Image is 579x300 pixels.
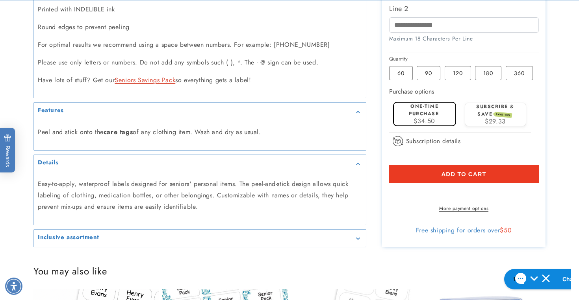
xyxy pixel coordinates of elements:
p: Have lots of stuff? Get our so everything gets a label! [38,75,362,86]
label: Subscribe & save [476,103,514,118]
label: Line 2 [389,2,539,15]
legend: Quantity [389,55,409,63]
iframe: Gorgias live chat messenger [500,266,571,292]
strong: care tags [104,127,133,136]
a: Seniors Savings Pack [115,75,175,85]
p: Printed with INDELIBLE ink [38,4,362,15]
label: 120 [445,66,471,80]
h2: Details [38,159,58,167]
a: More payment options [389,205,539,212]
summary: Inclusive assortment [34,230,366,247]
label: Purchase options [389,87,434,96]
span: $34.50 [414,116,435,125]
label: 360 [506,66,533,80]
label: One-time purchase [409,103,439,117]
summary: Features [34,103,366,120]
span: Rewards [4,134,11,167]
h2: You may also like [33,265,546,277]
h2: Inclusive assortment [38,234,99,241]
span: Subscription details [406,136,461,146]
h2: Chat with us [62,9,96,17]
p: Please use only letters or numbers. Do not add any symbols such ( ), *. The - @ sign can be used. [38,57,362,68]
div: Maximum 18 Characters Per Line [389,35,539,43]
p: Peel and stick onto the of any clothing item. Wash and dry as usual. [38,127,362,138]
label: 180 [475,66,501,80]
p: For optimal results we recommend using a space between numbers. For example: [PHONE_NUMBER] [38,39,362,51]
label: 90 [417,66,440,80]
button: Add to cart [389,165,539,183]
button: Gorgias live chat [4,3,95,23]
div: Accessibility Menu [5,278,22,295]
span: 50 [504,226,512,235]
summary: Details [34,155,366,173]
span: $29.33 [485,117,506,126]
label: 60 [389,66,413,80]
p: Easy-to-apply, waterproof labels designed for seniors' personal items. The peel-and-stick design ... [38,179,362,212]
span: Add to cart [441,171,486,178]
div: 1 unseen message [13,9,15,17]
div: Free shipping for orders over [389,226,539,234]
span: $ [500,226,504,235]
span: SAVE 15% [495,112,512,118]
h2: Features [38,107,64,114]
p: Round edges to prevent peeling [38,22,362,33]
